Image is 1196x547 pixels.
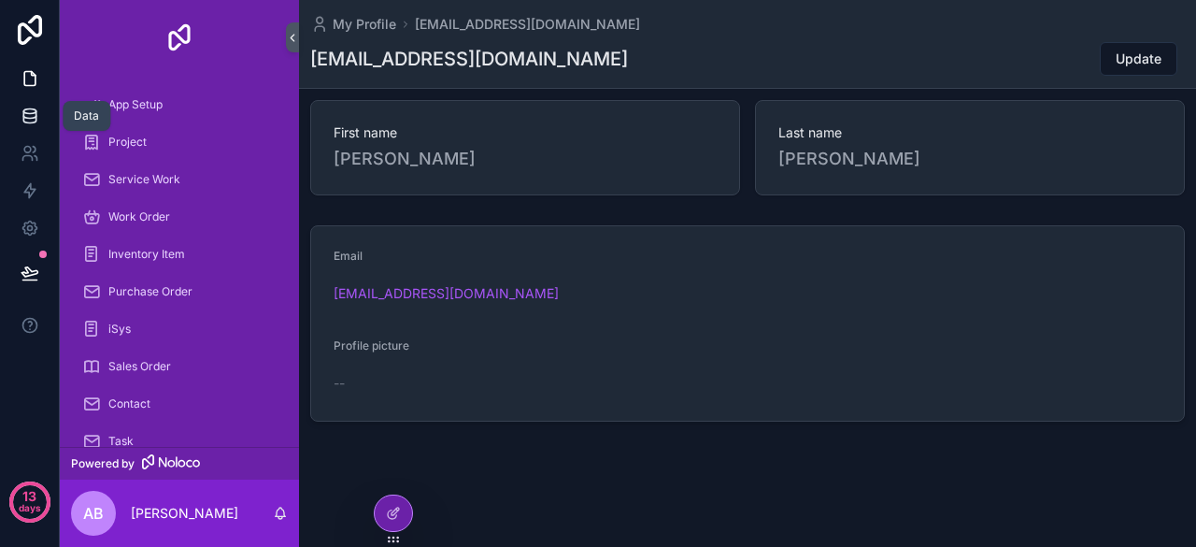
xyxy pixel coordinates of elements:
[71,88,288,122] a: App Setup
[108,396,150,411] span: Contact
[108,247,185,262] span: Inventory Item
[333,15,396,34] span: My Profile
[131,504,238,523] p: [PERSON_NAME]
[71,350,288,383] a: Sales Order
[1116,50,1161,68] span: Update
[415,15,640,34] a: [EMAIL_ADDRESS][DOMAIN_NAME]
[108,172,180,187] span: Service Work
[60,447,299,480] a: Powered by
[71,456,135,471] span: Powered by
[71,312,288,346] a: iSys
[71,425,288,458] a: Task
[108,434,134,449] span: Task
[71,200,288,234] a: Work Order
[108,359,171,374] span: Sales Order
[164,22,194,52] img: App logo
[60,75,299,447] div: scrollable content
[71,163,288,196] a: Service Work
[22,487,36,506] p: 13
[334,284,559,303] a: [EMAIL_ADDRESS][DOMAIN_NAME]
[310,46,628,72] h1: [EMAIL_ADDRESS][DOMAIN_NAME]
[334,249,363,263] span: Email
[74,108,99,123] div: Data
[83,502,104,525] span: AB
[778,123,1161,142] span: Last name
[71,238,288,271] a: Inventory Item
[19,495,41,521] p: days
[108,284,192,299] span: Purchase Order
[334,123,717,142] span: First name
[71,125,288,159] a: Project
[334,374,345,393] span: --
[334,146,717,172] span: [PERSON_NAME]
[108,135,147,150] span: Project
[1100,42,1177,76] button: Update
[778,146,1161,172] span: [PERSON_NAME]
[71,275,288,309] a: Purchase Order
[108,322,131,337] span: iSys
[108,97,163,112] span: App Setup
[310,15,396,34] a: My Profile
[108,209,170,224] span: Work Order
[334,338,409,353] span: Profile picture
[71,387,288,421] a: Contact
